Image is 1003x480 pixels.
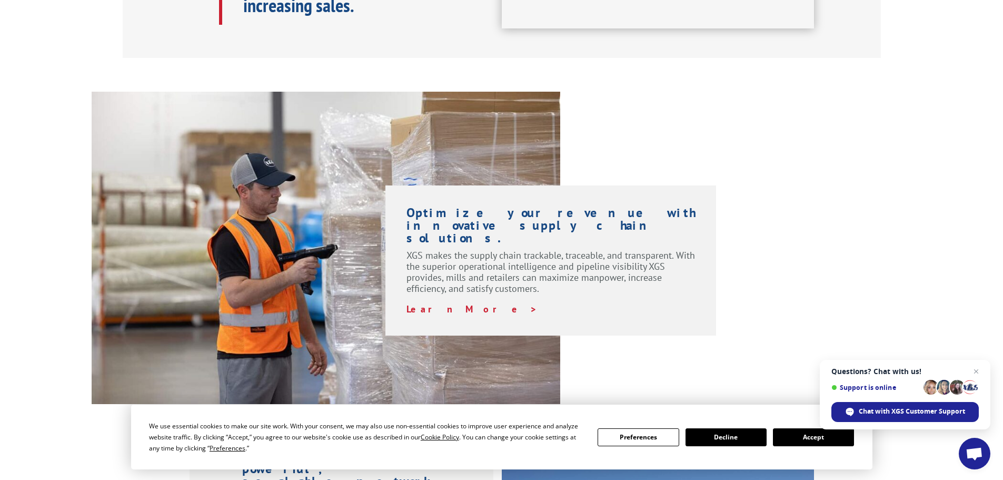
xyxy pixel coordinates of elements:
span: Close chat [970,365,982,378]
img: XGS-Photos232 [92,92,560,404]
span: Preferences [210,444,245,453]
span: Questions? Chat with us! [831,367,979,376]
span: Support is online [831,384,920,391]
p: XGS makes the supply chain trackable, traceable, and transparent. With the superior operational i... [406,250,696,303]
a: Learn More > [406,303,538,315]
span: Chat with XGS Customer Support [859,407,965,416]
h1: Optimize your revenue with innovative supply chain solutions. [406,207,696,250]
button: Decline [686,428,767,446]
div: Open chat [959,438,990,469]
span: Cookie Policy [421,433,459,442]
div: Cookie Consent Prompt [131,405,872,469]
button: Preferences [598,428,679,446]
div: We use essential cookies to make our site work. With your consent, we may also use non-essential ... [149,420,585,454]
div: Chat with XGS Customer Support [831,402,979,422]
button: Accept [773,428,854,446]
